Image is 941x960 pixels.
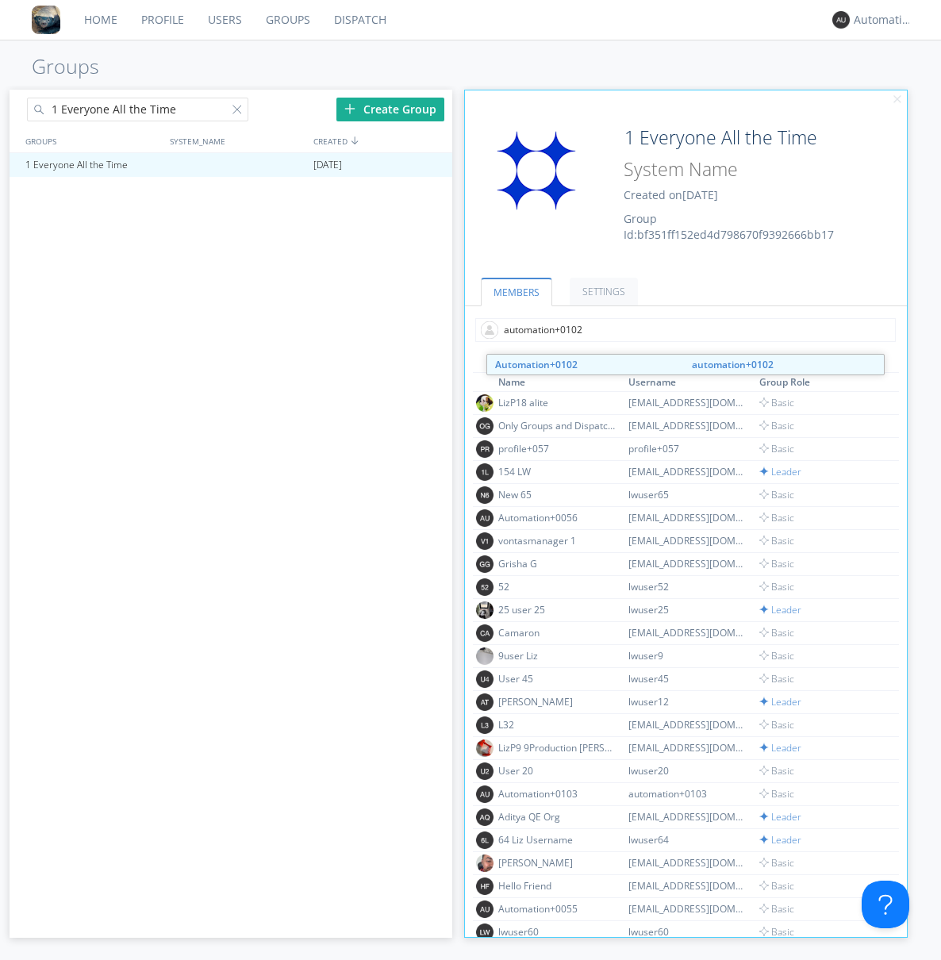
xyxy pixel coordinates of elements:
span: Basic [759,925,794,939]
input: Type name of user to add to group [475,318,896,342]
img: 80e68eabbbac43a884e96875f533d71b [476,854,494,872]
div: Automation+0004 [854,12,913,28]
div: Create Group [336,98,444,121]
div: lwuser65 [628,488,747,501]
div: LizP18 alite [498,396,617,409]
div: User 20 [498,764,617,778]
th: Toggle SortBy [496,373,626,392]
span: Basic [759,764,794,778]
div: [EMAIL_ADDRESS][DOMAIN_NAME] [628,626,747,639]
a: MEMBERS [481,278,552,306]
img: 373638.png [832,11,850,29]
div: [EMAIL_ADDRESS][DOMAIN_NAME] [628,396,747,409]
div: [PERSON_NAME] [498,695,617,708]
img: 373638.png [476,578,494,596]
div: vontasmanager 1 [498,534,617,547]
img: 373638.png [476,693,494,711]
span: Basic [759,672,794,685]
a: SETTINGS [570,278,638,305]
div: [EMAIL_ADDRESS][DOMAIN_NAME] [628,419,747,432]
img: 373638.png [476,670,494,688]
div: [EMAIL_ADDRESS][DOMAIN_NAME] [628,511,747,524]
div: Camaron [498,626,617,639]
img: 30b4fc036c134896bbcaf3271c59502e [476,601,494,619]
span: Basic [759,787,794,801]
div: CREATED [309,129,454,152]
div: lwuser64 [628,833,747,847]
span: Basic [759,879,794,893]
div: profile+057 [498,442,617,455]
div: SYSTEM_NAME [166,129,309,152]
span: Basic [759,442,794,455]
span: [DATE] [682,187,718,202]
img: 373638.png [476,532,494,550]
img: 3bbc311a52b54698903a55b0341731c5 [476,739,494,757]
div: lwuser45 [628,672,747,685]
input: System Name [618,156,829,183]
strong: Automation+0102 [495,358,578,371]
span: Basic [759,534,794,547]
img: 373638.png [476,762,494,780]
img: 0d0fd784be474909b6fb18e3a1b02fc7 [476,394,494,412]
img: plus.svg [344,103,355,114]
input: Group Name [618,123,829,152]
img: 373638.png [476,877,494,895]
img: 373638.png [476,808,494,826]
img: 373638.png [476,486,494,504]
span: Group Id: bf351ff152ed4d798670f9392666bb17 [624,211,834,242]
span: Basic [759,419,794,432]
span: Basic [759,511,794,524]
div: [EMAIL_ADDRESS][DOMAIN_NAME] [628,718,747,732]
div: automation+0103 [628,787,747,801]
img: 373638.png [476,509,494,527]
span: Basic [759,396,794,409]
div: User 45 [498,672,617,685]
span: Basic [759,856,794,870]
div: lwuser25 [628,603,747,616]
div: L32 [498,718,617,732]
img: 373638.png [476,440,494,458]
span: Basic [759,488,794,501]
div: GROUPS [21,129,162,152]
span: Leader [759,833,801,847]
div: lwuser12 [628,695,747,708]
span: Leader [759,603,801,616]
strong: automation+0102 [692,358,774,371]
img: 373638.png [476,716,494,734]
input: Search groups [27,98,248,121]
span: [DATE] [313,153,342,177]
div: 9user Liz [498,649,617,662]
div: lwuser20 [628,764,747,778]
span: Leader [759,695,801,708]
div: 64 Liz Username [498,833,617,847]
span: Basic [759,557,794,570]
span: Basic [759,580,794,593]
div: Grisha G [498,557,617,570]
span: Basic [759,649,794,662]
div: lwuser9 [628,649,747,662]
h1: Groups [32,56,941,78]
div: 154 LW [498,465,617,478]
div: 52 [498,580,617,593]
div: New 65 [498,488,617,501]
div: [EMAIL_ADDRESS][DOMAIN_NAME] [628,856,747,870]
div: Only Groups and Dispatch Tabs [498,419,617,432]
div: [PERSON_NAME] [498,856,617,870]
div: Automation+0055 [498,902,617,916]
div: [EMAIL_ADDRESS][DOMAIN_NAME] [628,465,747,478]
div: [EMAIL_ADDRESS][DOMAIN_NAME] [628,557,747,570]
div: lwuser52 [628,580,747,593]
div: Aditya QE Org [498,810,617,824]
div: [EMAIL_ADDRESS][DOMAIN_NAME] [628,741,747,755]
span: Leader [759,810,801,824]
span: Leader [759,741,801,755]
img: 373638.png [476,417,494,435]
span: Created on [624,187,718,202]
img: 373638.png [476,624,494,642]
span: Leader [759,465,801,478]
img: 373638.png [476,785,494,803]
img: 373638.png [476,831,494,849]
a: 1 Everyone All the Time[DATE] [10,153,452,177]
div: lwuser60 [498,925,617,939]
div: MEMBERS [473,354,900,373]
